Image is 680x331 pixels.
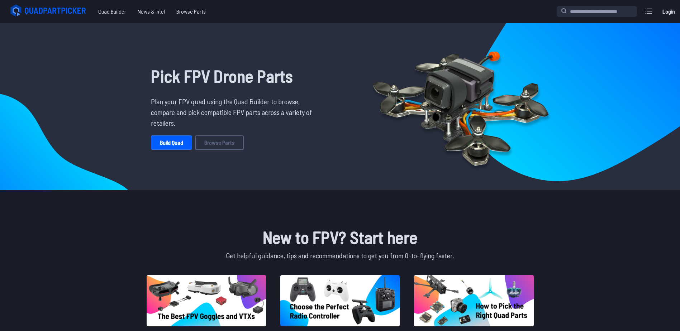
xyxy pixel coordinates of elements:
a: Quad Builder [92,4,132,19]
h1: Pick FPV Drone Parts [151,63,317,89]
img: image of post [147,275,266,326]
a: Build Quad [151,135,192,150]
img: image of post [280,275,400,326]
h1: New to FPV? Start here [145,224,535,250]
img: image of post [414,275,533,326]
a: Browse Parts [171,4,211,19]
a: News & Intel [132,4,171,19]
a: Login [660,4,677,19]
a: Browse Parts [195,135,244,150]
img: Quadcopter [357,35,564,178]
p: Plan your FPV quad using the Quad Builder to browse, compare and pick compatible FPV parts across... [151,96,317,128]
p: Get helpful guidance, tips and recommendations to get you from 0-to-flying faster. [145,250,535,261]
